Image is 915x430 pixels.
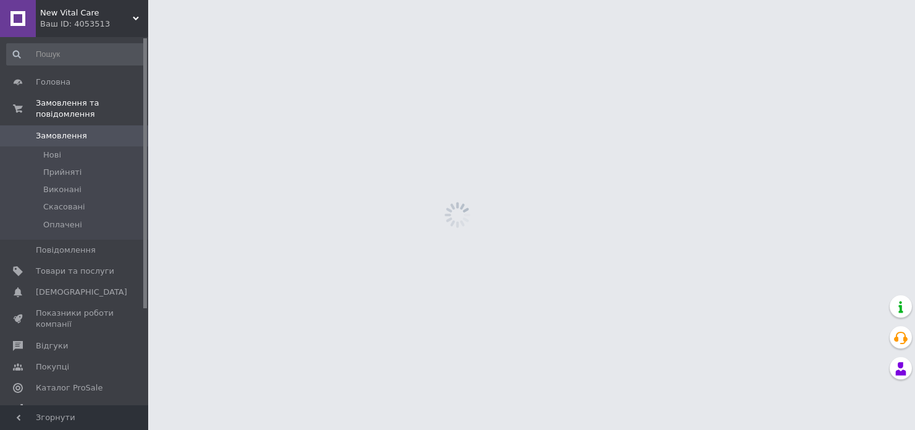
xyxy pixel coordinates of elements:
span: Каталог ProSale [36,382,102,394]
span: [DEMOGRAPHIC_DATA] [36,287,127,298]
div: Ваш ID: 4053513 [40,19,148,30]
span: Виконані [43,184,81,195]
span: Показники роботи компанії [36,308,114,330]
input: Пошук [6,43,146,65]
span: Покупці [36,361,69,373]
span: Замовлення [36,130,87,141]
span: Повідомлення [36,245,96,256]
span: Відгуки [36,340,68,352]
span: Замовлення та повідомлення [36,98,148,120]
span: Товари та послуги [36,266,114,277]
span: Аналітика [36,403,78,415]
span: Скасовані [43,201,85,213]
span: Нові [43,150,61,161]
span: Прийняті [43,167,81,178]
span: New Vital Care [40,7,133,19]
span: Головна [36,77,70,88]
span: Оплачені [43,219,82,230]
